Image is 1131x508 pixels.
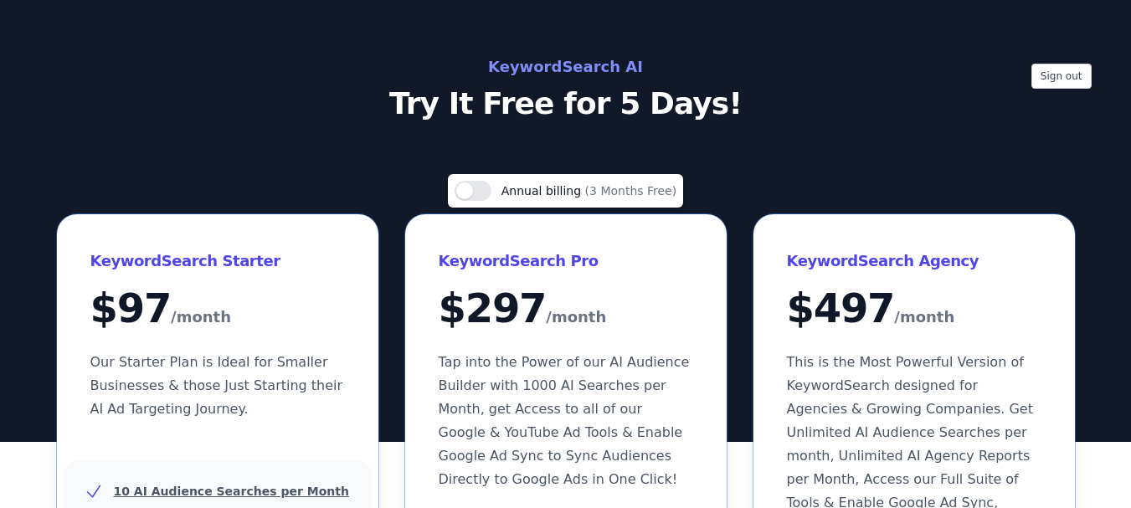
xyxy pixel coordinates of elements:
[191,54,941,80] h2: KeywordSearch AI
[787,248,1041,275] h3: KeywordSearch Agency
[439,248,693,275] h3: KeywordSearch Pro
[90,288,345,331] div: $ 97
[585,184,677,198] span: (3 Months Free)
[171,304,231,331] span: /month
[787,288,1041,331] div: $ 497
[439,288,693,331] div: $ 297
[546,304,606,331] span: /month
[1031,64,1092,89] button: Sign out
[90,248,345,275] h3: KeywordSearch Starter
[501,184,585,198] span: Annual billing
[114,485,349,498] u: 10 AI Audience Searches per Month
[90,354,343,417] span: Our Starter Plan is Ideal for Smaller Businesses & those Just Starting their AI Ad Targeting Jour...
[191,87,941,121] p: Try It Free for 5 Days!
[894,304,954,331] span: /month
[439,354,690,487] span: Tap into the Power of our AI Audience Builder with 1000 AI Searches per Month, get Access to all ...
